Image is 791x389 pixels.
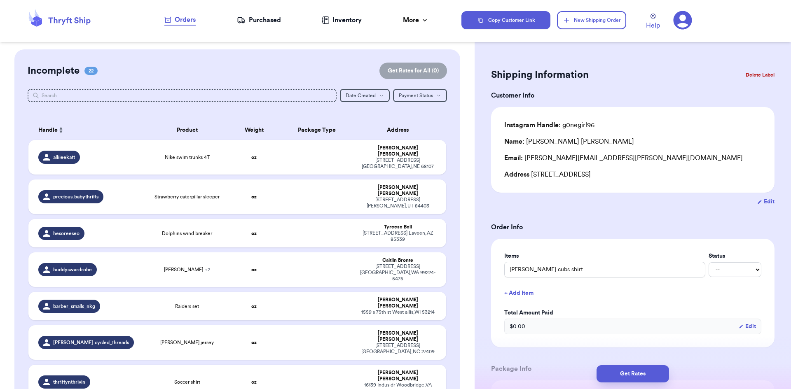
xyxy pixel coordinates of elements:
[557,11,626,29] button: New Shipping Order
[53,154,75,161] span: alliieekatt
[340,89,390,102] button: Date Created
[393,89,447,102] button: Payment Status
[322,15,362,25] a: Inventory
[205,267,210,272] span: + 2
[504,155,523,161] span: Email:
[175,303,199,310] span: Raiders set
[145,120,229,140] th: Product
[164,15,196,26] a: Orders
[646,21,660,30] span: Help
[84,67,98,75] span: 22
[709,252,761,260] label: Status
[251,155,257,160] strong: oz
[359,309,436,315] div: 1559 s 75th st West allis , WI 53214
[403,15,429,25] div: More
[28,64,80,77] h2: Incomplete
[399,93,433,98] span: Payment Status
[164,266,210,273] span: [PERSON_NAME]
[359,330,436,342] div: [PERSON_NAME] [PERSON_NAME]
[359,157,436,170] div: [STREET_ADDRESS] [GEOGRAPHIC_DATA] , NE 68107
[53,339,129,346] span: [PERSON_NAME].cycled_threads
[491,91,775,100] h3: Customer Info
[229,120,279,140] th: Weight
[251,231,257,236] strong: oz
[359,145,436,157] div: [PERSON_NAME] [PERSON_NAME]
[160,339,214,346] span: [PERSON_NAME] jersey
[251,194,257,199] strong: oz
[279,120,354,140] th: Package Type
[646,14,660,30] a: Help
[597,365,669,382] button: Get Rates
[742,66,778,84] button: Delete Label
[58,125,64,135] button: Sort ascending
[504,252,705,260] label: Items
[504,120,594,130] div: g0negirl96
[501,284,765,302] button: + Add Item
[504,171,529,178] span: Address
[53,379,85,385] span: thr1ftynthrivin
[359,197,436,209] div: [STREET_ADDRESS] [PERSON_NAME] , UT 84403
[504,137,634,147] div: [PERSON_NAME] [PERSON_NAME]
[461,11,550,29] button: Copy Customer Link
[346,93,376,98] span: Date Created
[504,122,561,128] span: Instagram Handle:
[164,15,196,25] div: Orders
[359,184,436,197] div: [PERSON_NAME] [PERSON_NAME]
[491,68,589,82] h2: Shipping Information
[504,309,761,317] label: Total Amount Paid
[165,154,210,161] span: Nike swim trunks 4T
[251,340,257,345] strong: oz
[359,297,436,309] div: [PERSON_NAME] [PERSON_NAME]
[251,267,257,272] strong: oz
[359,257,436,263] div: Caitlin Bronte
[53,303,95,310] span: barber_smalls_nkg
[510,322,525,331] span: $ 0.00
[379,63,447,79] button: Get Rates for All (0)
[162,230,212,237] span: Dolphins wind breaker
[28,89,337,102] input: Search
[359,263,436,282] div: [STREET_ADDRESS] [GEOGRAPHIC_DATA] , WA 99224-5475
[251,380,257,384] strong: oz
[237,15,281,25] a: Purchased
[359,224,436,230] div: Tyreese Bell
[154,193,220,200] span: Strawberry caterpillar sleeper
[504,138,524,145] span: Name:
[354,120,446,140] th: Address
[504,153,761,163] div: [PERSON_NAME][EMAIL_ADDRESS][PERSON_NAME][DOMAIN_NAME]
[53,193,98,200] span: precious.babythrifts
[359,342,436,355] div: [STREET_ADDRESS] [GEOGRAPHIC_DATA] , NC 27409
[174,379,200,385] span: Soccer shirt
[491,222,775,232] h3: Order Info
[38,126,58,135] span: Handle
[53,230,80,237] span: hesoreeseo
[251,304,257,309] strong: oz
[53,266,92,273] span: huddyswardrobe
[757,198,775,206] button: Edit
[359,230,436,242] div: [STREET_ADDRESS] Laveen , AZ 85339
[504,170,761,179] div: [STREET_ADDRESS]
[739,322,756,331] button: Edit
[359,370,436,382] div: [PERSON_NAME] [PERSON_NAME]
